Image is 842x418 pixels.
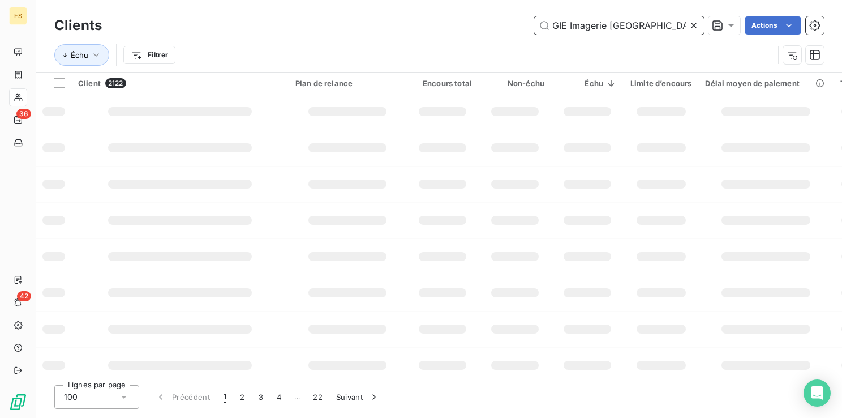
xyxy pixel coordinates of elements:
span: 42 [17,291,31,301]
button: Précédent [148,385,217,409]
button: Échu [54,44,109,66]
span: 2122 [105,78,126,88]
div: Échu [558,79,617,88]
button: Suivant [329,385,386,409]
span: 36 [16,109,31,119]
span: 1 [224,391,226,403]
div: Plan de relance [295,79,399,88]
div: ES [9,7,27,25]
div: Non-échu [486,79,544,88]
div: Délai moyen de paiement [705,79,826,88]
button: Filtrer [123,46,175,64]
h3: Clients [54,15,102,36]
span: 100 [64,391,78,403]
div: Limite d’encours [630,79,691,88]
div: Encours total [413,79,472,88]
span: … [288,388,306,406]
span: Échu [71,50,88,59]
span: Client [78,79,101,88]
button: 22 [306,385,329,409]
input: Rechercher [534,16,704,35]
button: 4 [270,385,288,409]
button: 1 [217,385,233,409]
button: Actions [745,16,801,35]
button: 3 [252,385,270,409]
button: 2 [233,385,251,409]
div: Open Intercom Messenger [804,379,831,407]
img: Logo LeanPay [9,393,27,411]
